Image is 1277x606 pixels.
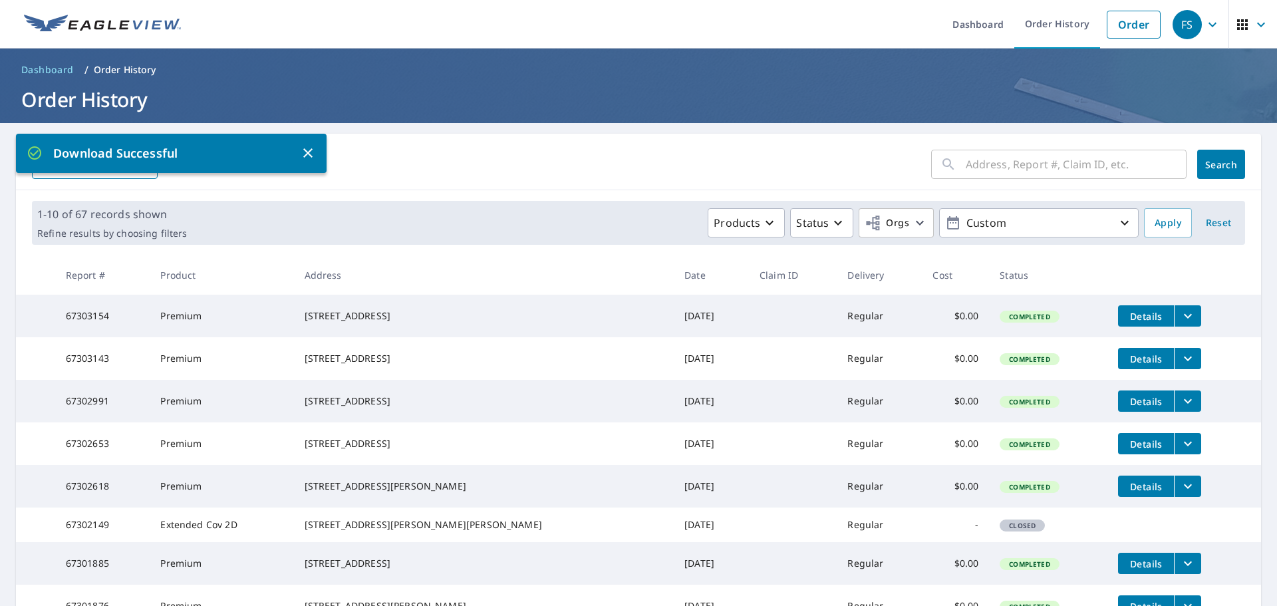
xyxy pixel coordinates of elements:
th: Report # [55,255,150,295]
td: Premium [150,380,293,422]
span: Details [1126,395,1166,408]
div: [STREET_ADDRESS][PERSON_NAME] [305,480,664,493]
button: detailsBtn-67301885 [1118,553,1174,574]
td: 67303154 [55,295,150,337]
span: Details [1126,438,1166,450]
li: / [84,62,88,78]
p: 1-10 of 67 records shown [37,206,187,222]
td: 67303143 [55,337,150,380]
td: - [922,508,989,542]
button: Apply [1144,208,1192,237]
span: Details [1126,480,1166,493]
td: $0.00 [922,295,989,337]
div: [STREET_ADDRESS] [305,437,664,450]
span: Details [1126,557,1166,570]
td: [DATE] [674,542,749,585]
button: detailsBtn-67302991 [1118,390,1174,412]
button: Status [790,208,853,237]
th: Address [294,255,674,295]
p: Custom [961,212,1117,235]
span: Details [1126,353,1166,365]
button: Reset [1197,208,1240,237]
span: Apply [1155,215,1181,231]
td: Premium [150,422,293,465]
span: Completed [1001,312,1058,321]
td: $0.00 [922,465,989,508]
nav: breadcrumb [16,59,1261,80]
div: FS [1173,10,1202,39]
td: Regular [837,380,922,422]
td: Regular [837,337,922,380]
p: Order History [94,63,156,76]
td: $0.00 [922,422,989,465]
button: filesDropdownBtn-67302991 [1174,390,1201,412]
td: Regular [837,542,922,585]
button: detailsBtn-67302618 [1118,476,1174,497]
td: Extended Cov 2D [150,508,293,542]
td: Regular [837,422,922,465]
td: Premium [150,295,293,337]
td: Premium [150,465,293,508]
div: [STREET_ADDRESS][PERSON_NAME][PERSON_NAME] [305,518,664,531]
button: filesDropdownBtn-67302618 [1174,476,1201,497]
span: Orgs [865,215,909,231]
button: filesDropdownBtn-67303143 [1174,348,1201,369]
th: Date [674,255,749,295]
input: Address, Report #, Claim ID, etc. [966,146,1187,183]
td: 67302991 [55,380,150,422]
img: EV Logo [24,15,181,35]
th: Claim ID [749,255,837,295]
td: Regular [837,508,922,542]
span: Completed [1001,397,1058,406]
td: $0.00 [922,337,989,380]
td: Regular [837,295,922,337]
button: Products [708,208,785,237]
span: Closed [1001,521,1044,530]
a: Dashboard [16,59,79,80]
p: Refine results by choosing filters [37,227,187,239]
button: Search [1197,150,1245,179]
span: Dashboard [21,63,74,76]
div: [STREET_ADDRESS] [305,394,664,408]
td: [DATE] [674,337,749,380]
button: detailsBtn-67303154 [1118,305,1174,327]
span: Details [1126,310,1166,323]
span: Completed [1001,482,1058,492]
p: Products [714,215,760,231]
td: Regular [837,465,922,508]
td: [DATE] [674,380,749,422]
td: 67301885 [55,542,150,585]
td: [DATE] [674,465,749,508]
p: Status [796,215,829,231]
span: Completed [1001,355,1058,364]
button: detailsBtn-67303143 [1118,348,1174,369]
p: Download Successful [27,144,300,162]
button: Custom [939,208,1139,237]
th: Cost [922,255,989,295]
h1: Order History [16,86,1261,113]
td: [DATE] [674,422,749,465]
td: 67302618 [55,465,150,508]
td: [DATE] [674,295,749,337]
th: Delivery [837,255,922,295]
button: filesDropdownBtn-67303154 [1174,305,1201,327]
td: [DATE] [674,508,749,542]
td: $0.00 [922,542,989,585]
div: [STREET_ADDRESS] [305,309,664,323]
td: Premium [150,337,293,380]
td: Premium [150,542,293,585]
button: filesDropdownBtn-67301885 [1174,553,1201,574]
span: Reset [1203,215,1234,231]
td: 67302653 [55,422,150,465]
th: Status [989,255,1107,295]
a: Order [1107,11,1161,39]
button: detailsBtn-67302653 [1118,433,1174,454]
span: Completed [1001,559,1058,569]
span: Search [1208,158,1234,171]
div: [STREET_ADDRESS] [305,352,664,365]
span: Completed [1001,440,1058,449]
td: 67302149 [55,508,150,542]
button: Orgs [859,208,934,237]
button: filesDropdownBtn-67302653 [1174,433,1201,454]
div: [STREET_ADDRESS] [305,557,664,570]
